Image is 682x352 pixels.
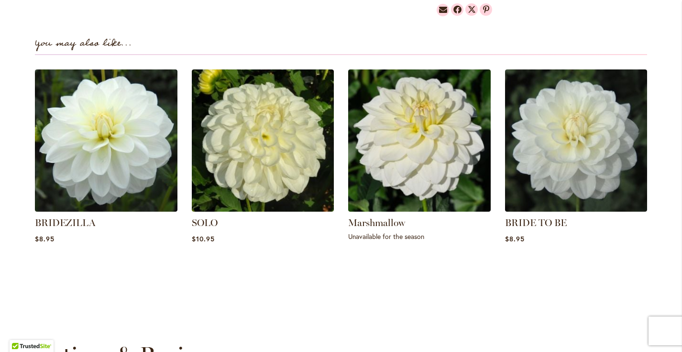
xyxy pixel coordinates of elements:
[35,69,177,212] img: BRIDEZILLA
[348,69,491,212] img: Marshmallow
[35,234,55,243] span: $8.95
[505,204,648,214] a: BRIDE TO BE
[35,204,177,214] a: BRIDEZILLA
[505,234,525,243] span: $8.95
[451,3,463,16] a: Dahlias on Facebook
[192,217,218,228] a: SOLO
[465,3,478,16] a: Dahlias on Twitter
[35,217,96,228] a: BRIDEZILLA
[505,217,567,228] a: BRIDE TO BE
[348,204,491,214] a: Marshmallow
[192,69,334,212] img: SOLO
[7,318,34,345] iframe: Launch Accessibility Center
[35,35,132,51] strong: You may also like...
[192,204,334,214] a: SOLO
[348,232,491,241] p: Unavailable for the season
[192,234,215,243] span: $10.95
[505,69,648,212] img: BRIDE TO BE
[348,217,405,228] a: Marshmallow
[480,3,492,16] a: Dahlias on Pinterest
